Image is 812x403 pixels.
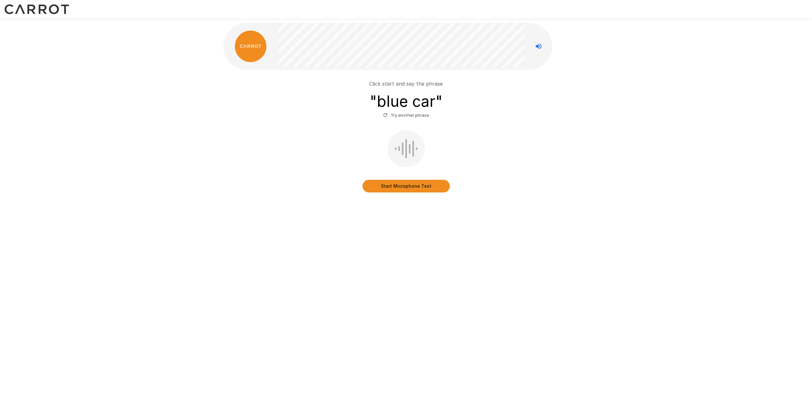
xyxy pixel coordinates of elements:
[370,93,442,110] h3: " blue car "
[369,80,443,88] p: Click start and say the phrase
[363,180,450,192] button: Start Microphone Test
[382,110,431,120] button: Try another phrase
[235,30,266,62] img: carrot_logo.png
[532,40,545,53] button: Stop reading questions aloud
